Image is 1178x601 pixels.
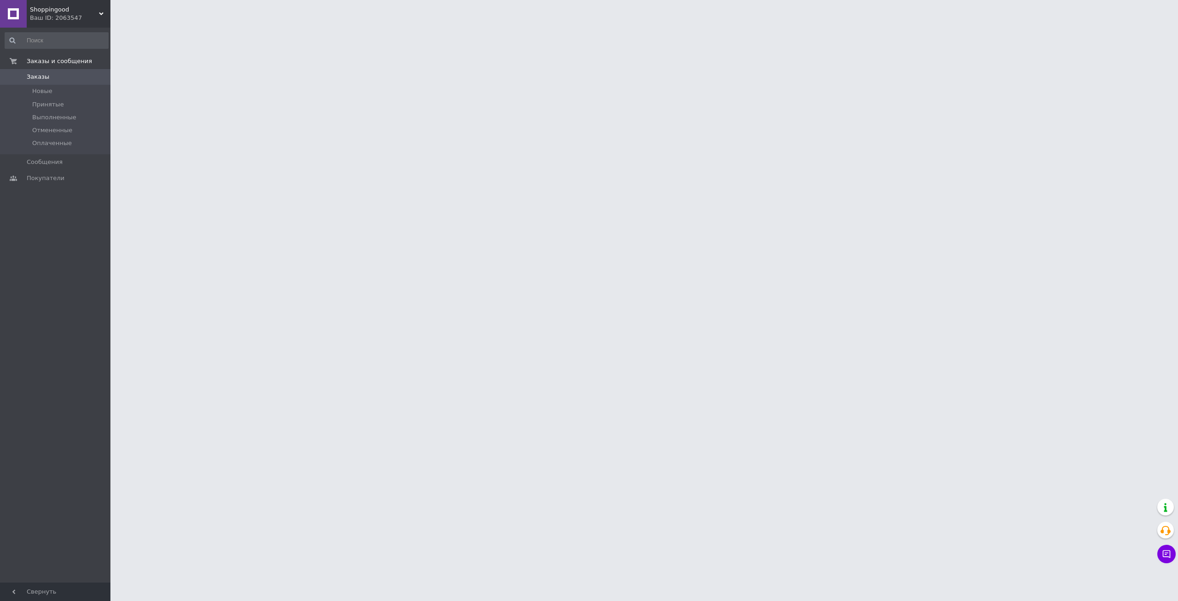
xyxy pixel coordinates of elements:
button: Чат с покупателем [1157,545,1176,563]
input: Поиск [5,32,109,49]
span: Выполненные [32,113,76,122]
span: Shoppingood [30,6,99,14]
span: Новые [32,87,52,95]
span: Заказы [27,73,49,81]
span: Заказы и сообщения [27,57,92,65]
span: Сообщения [27,158,63,166]
div: Ваш ID: 2063547 [30,14,110,22]
span: Принятые [32,100,64,109]
span: Покупатели [27,174,64,182]
span: Отмененные [32,126,72,134]
span: Оплаченные [32,139,72,147]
